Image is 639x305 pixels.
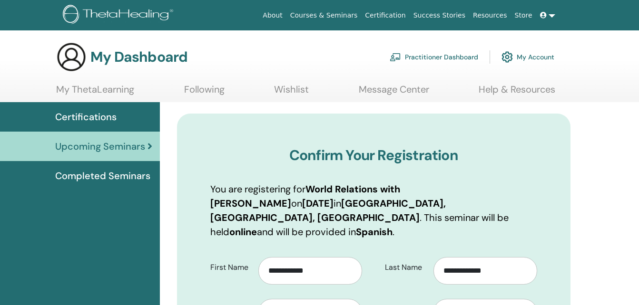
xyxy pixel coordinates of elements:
b: Spanish [356,226,393,238]
img: generic-user-icon.jpg [56,42,87,72]
b: World Relations with [PERSON_NAME] [210,183,400,210]
span: Upcoming Seminars [55,139,145,153]
p: You are registering for on in . This seminar will be held and will be provided in . [210,182,537,239]
h3: Confirm Your Registration [210,147,537,164]
a: Store [511,7,536,24]
img: cog.svg [501,49,513,65]
a: Wishlist [274,84,309,102]
a: My Account [501,47,554,67]
span: Certifications [55,110,117,124]
label: Last Name [378,258,433,276]
img: logo.png [63,5,177,26]
a: Help & Resources [479,84,555,102]
span: Completed Seminars [55,169,150,183]
a: Success Stories [410,7,469,24]
font: My Account [517,53,554,61]
a: About [259,7,286,24]
a: Resources [469,7,511,24]
label: First Name [203,258,259,276]
b: [DATE] [302,197,334,210]
a: Message Center [359,84,429,102]
a: Following [184,84,225,102]
a: Courses & Seminars [286,7,362,24]
a: Certification [361,7,409,24]
font: Practitioner Dashboard [405,53,478,61]
b: online [229,226,257,238]
a: Practitioner Dashboard [390,47,478,67]
a: My ThetaLearning [56,84,134,102]
img: chalkboard-teacher.svg [390,53,401,61]
h3: My Dashboard [90,48,187,66]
